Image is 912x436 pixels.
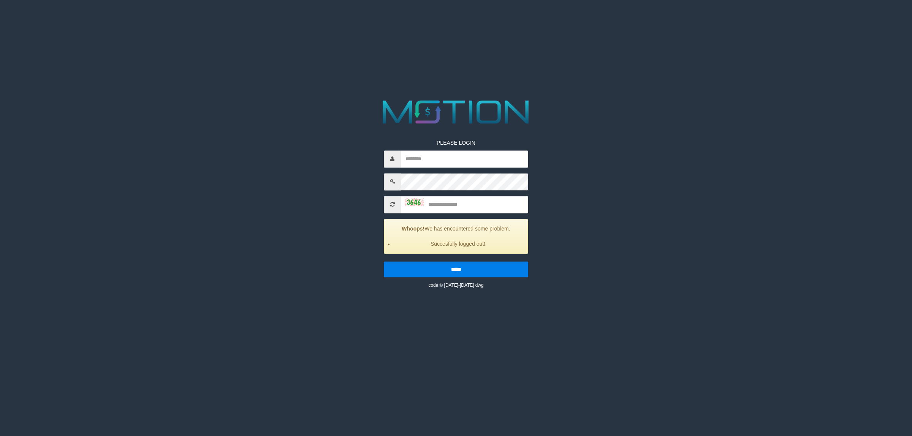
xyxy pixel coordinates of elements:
[428,283,483,288] small: code © [DATE]-[DATE] dwg
[405,198,424,206] img: captcha
[394,240,522,248] li: Succesfully logged out!
[384,219,528,254] div: We has encountered some problem.
[384,139,528,147] p: PLEASE LOGIN
[402,226,424,232] strong: Whoops!
[376,96,536,128] img: MOTION_logo.png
